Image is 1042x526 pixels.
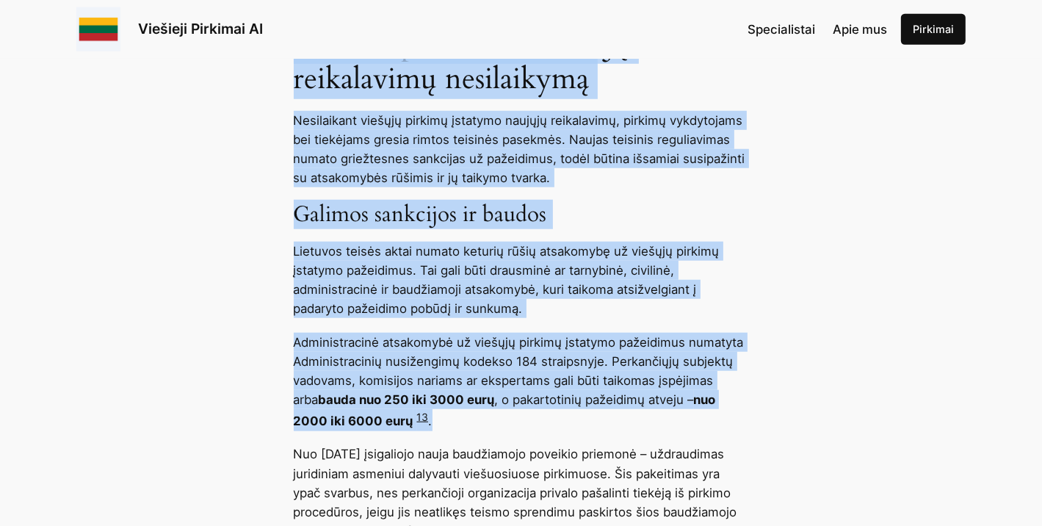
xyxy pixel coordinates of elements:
h3: Galimos sankcijos ir baudos [294,202,749,228]
p: Administracinė atsakomybė už viešųjų pirkimų įstatymo pažeidimus numatyta Administracinių nusižen... [294,333,749,431]
nav: Navigation [748,20,887,39]
span: Specialistai [748,22,815,37]
a: 13 [417,411,429,423]
a: Pirkimai [901,14,966,45]
span: Apie mus [833,22,887,37]
p: Nesilaikant viešųjų pirkimų įstatymo naujųjų reikalavimų, pirkimų vykdytojams bei tiekėjams gresi... [294,111,749,187]
a: Viešieji Pirkimai AI [138,20,263,37]
a: Apie mus [833,20,887,39]
img: Viešieji pirkimai logo [76,7,120,51]
strong: bauda nuo 250 iki 3000 eurų [319,392,495,407]
p: Lietuvos teisės aktai numato keturių rūšių atsakomybę už viešųjų pirkimų įstatymo pažeidimus. Tai... [294,242,749,318]
h2: Teisinės pasekmės už naujų reikalavimų nesilaikymą [294,26,749,97]
a: Specialistai [748,20,815,39]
